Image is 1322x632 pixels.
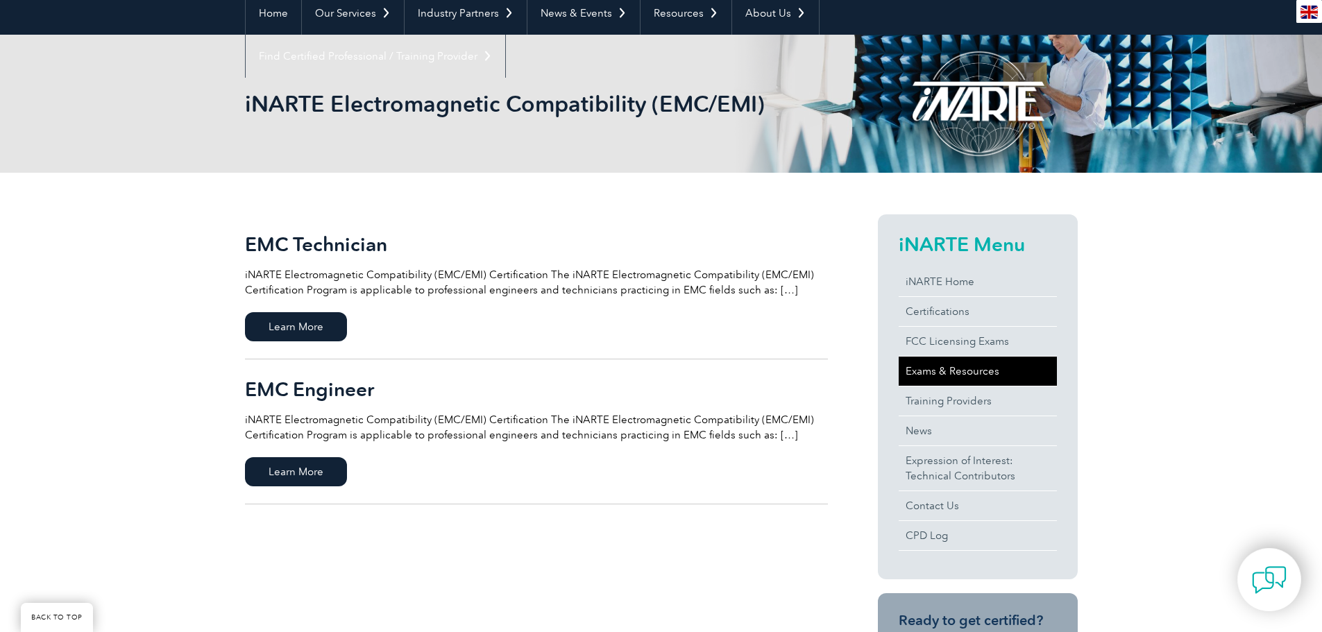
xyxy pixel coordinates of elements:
[246,35,505,78] a: Find Certified Professional / Training Provider
[1252,563,1287,597] img: contact-chat.png
[899,446,1057,490] a: Expression of Interest:Technical Contributors
[245,378,828,400] h2: EMC Engineer
[899,521,1057,550] a: CPD Log
[245,233,828,255] h2: EMC Technician
[899,267,1057,296] a: iNARTE Home
[899,357,1057,386] a: Exams & Resources
[21,603,93,632] a: BACK TO TOP
[245,457,347,486] span: Learn More
[245,312,347,341] span: Learn More
[899,327,1057,356] a: FCC Licensing Exams
[245,359,828,504] a: EMC Engineer iNARTE Electromagnetic Compatibility (EMC/EMI) Certification The iNARTE Electromagne...
[899,386,1057,416] a: Training Providers
[1300,6,1318,19] img: en
[899,612,1057,629] h3: Ready to get certified?
[245,412,828,443] p: iNARTE Electromagnetic Compatibility (EMC/EMI) Certification The iNARTE Electromagnetic Compatibi...
[899,297,1057,326] a: Certifications
[899,416,1057,445] a: News
[899,233,1057,255] h2: iNARTE Menu
[245,214,828,359] a: EMC Technician iNARTE Electromagnetic Compatibility (EMC/EMI) Certification The iNARTE Electromag...
[245,90,778,117] h1: iNARTE Electromagnetic Compatibility (EMC/EMI)
[245,267,828,298] p: iNARTE Electromagnetic Compatibility (EMC/EMI) Certification The iNARTE Electromagnetic Compatibi...
[899,491,1057,520] a: Contact Us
